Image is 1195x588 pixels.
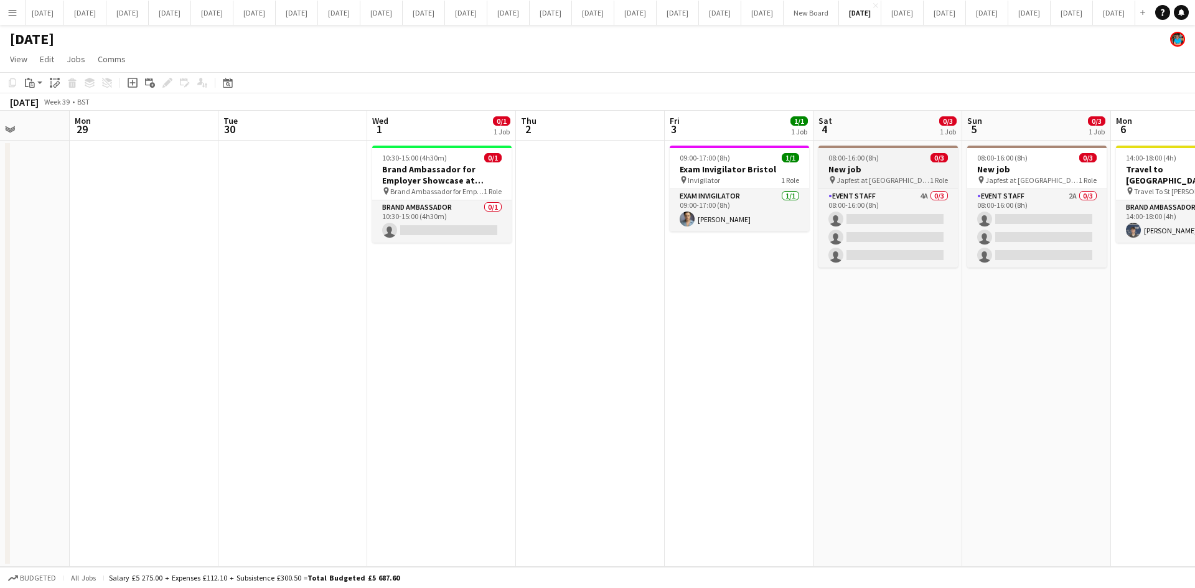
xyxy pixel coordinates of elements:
[1079,153,1097,162] span: 0/3
[1089,127,1105,136] div: 1 Job
[106,1,149,25] button: [DATE]
[35,51,59,67] a: Edit
[93,51,131,67] a: Comms
[839,1,881,25] button: [DATE]
[881,1,924,25] button: [DATE]
[372,115,388,126] span: Wed
[1116,115,1132,126] span: Mon
[977,153,1028,162] span: 08:00-16:00 (8h)
[318,1,360,25] button: [DATE]
[191,1,233,25] button: [DATE]
[372,200,512,243] app-card-role: Brand Ambassador0/110:30-15:00 (4h30m)
[307,573,400,582] span: Total Budgeted £5 687.60
[64,1,106,25] button: [DATE]
[519,122,537,136] span: 2
[790,116,808,126] span: 1/1
[670,115,680,126] span: Fri
[98,54,126,65] span: Comms
[818,189,958,268] app-card-role: Event Staff4A0/308:00-16:00 (8h)
[487,1,530,25] button: [DATE]
[372,164,512,186] h3: Brand Ambassador for Employer Showcase at [GEOGRAPHIC_DATA]
[967,146,1107,268] app-job-card: 08:00-16:00 (8h)0/3New job Japfest at [GEOGRAPHIC_DATA]1 RoleEvent Staff2A0/308:00-16:00 (8h)
[403,1,445,25] button: [DATE]
[1114,122,1132,136] span: 6
[967,189,1107,268] app-card-role: Event Staff2A0/308:00-16:00 (8h)
[939,116,957,126] span: 0/3
[965,122,982,136] span: 5
[484,187,502,196] span: 1 Role
[930,153,948,162] span: 0/3
[41,97,72,106] span: Week 39
[73,122,91,136] span: 29
[5,51,32,67] a: View
[1170,32,1185,47] app-user-avatar: Oscar Peck
[817,122,832,136] span: 4
[828,153,879,162] span: 08:00-16:00 (8h)
[1079,175,1097,185] span: 1 Role
[67,54,85,65] span: Jobs
[1126,153,1176,162] span: 14:00-18:00 (4h)
[521,115,537,126] span: Thu
[10,96,39,108] div: [DATE]
[149,1,191,25] button: [DATE]
[741,1,784,25] button: [DATE]
[68,573,98,582] span: All jobs
[22,1,64,25] button: [DATE]
[6,571,58,585] button: Budgeted
[657,1,699,25] button: [DATE]
[223,115,238,126] span: Tue
[1051,1,1093,25] button: [DATE]
[966,1,1008,25] button: [DATE]
[782,153,799,162] span: 1/1
[688,175,720,185] span: Invigilator
[818,164,958,175] h3: New job
[818,115,832,126] span: Sat
[924,1,966,25] button: [DATE]
[493,116,510,126] span: 0/1
[62,51,90,67] a: Jobs
[390,187,484,196] span: Brand Ambassador for Employer Showcase at [GEOGRAPHIC_DATA]
[484,153,502,162] span: 0/1
[109,573,400,582] div: Salary £5 275.00 + Expenses £112.10 + Subsistence £300.50 =
[614,1,657,25] button: [DATE]
[1088,116,1105,126] span: 0/3
[818,146,958,268] app-job-card: 08:00-16:00 (8h)0/3New job Japfest at [GEOGRAPHIC_DATA]1 RoleEvent Staff4A0/308:00-16:00 (8h)
[670,189,809,231] app-card-role: Exam Invigilator1/109:00-17:00 (8h)[PERSON_NAME]
[781,175,799,185] span: 1 Role
[967,164,1107,175] h3: New job
[1008,1,1051,25] button: [DATE]
[10,30,54,49] h1: [DATE]
[791,127,807,136] div: 1 Job
[77,97,90,106] div: BST
[784,1,839,25] button: New Board
[699,1,741,25] button: [DATE]
[494,127,510,136] div: 1 Job
[680,153,730,162] span: 09:00-17:00 (8h)
[967,115,982,126] span: Sun
[940,127,956,136] div: 1 Job
[233,1,276,25] button: [DATE]
[370,122,388,136] span: 1
[382,153,447,162] span: 10:30-15:00 (4h30m)
[360,1,403,25] button: [DATE]
[445,1,487,25] button: [DATE]
[985,175,1079,185] span: Japfest at [GEOGRAPHIC_DATA]
[572,1,614,25] button: [DATE]
[10,54,27,65] span: View
[40,54,54,65] span: Edit
[20,574,56,582] span: Budgeted
[930,175,948,185] span: 1 Role
[75,115,91,126] span: Mon
[530,1,572,25] button: [DATE]
[670,164,809,175] h3: Exam Invigilator Bristol
[670,146,809,231] app-job-card: 09:00-17:00 (8h)1/1Exam Invigilator Bristol Invigilator1 RoleExam Invigilator1/109:00-17:00 (8h)[...
[276,1,318,25] button: [DATE]
[222,122,238,136] span: 30
[372,146,512,243] app-job-card: 10:30-15:00 (4h30m)0/1Brand Ambassador for Employer Showcase at [GEOGRAPHIC_DATA] Brand Ambassado...
[668,122,680,136] span: 3
[836,175,930,185] span: Japfest at [GEOGRAPHIC_DATA]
